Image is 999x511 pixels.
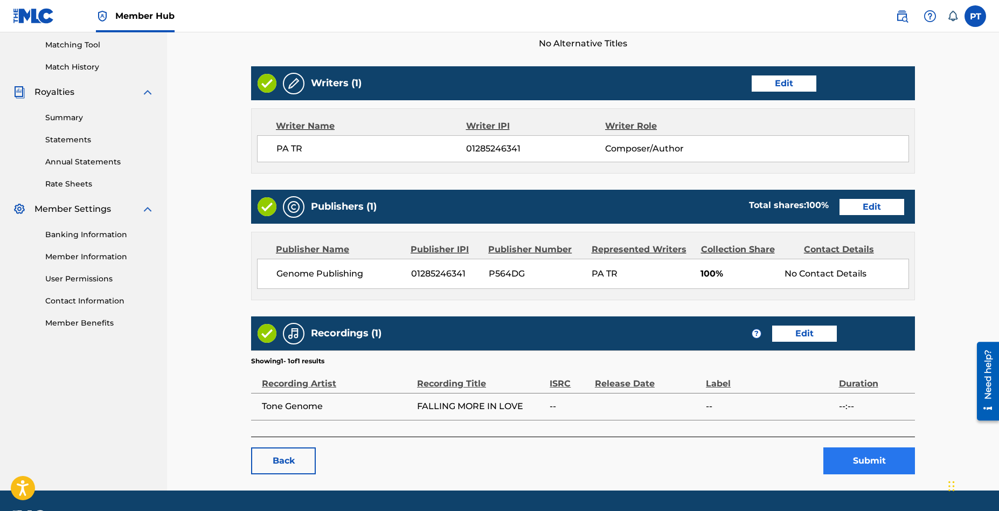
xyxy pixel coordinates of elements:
div: Publisher IPI [411,243,480,256]
div: Recording Title [417,366,544,390]
div: Publisher Number [488,243,583,256]
img: Recordings [287,327,300,340]
img: Member Settings [13,203,26,216]
div: Recording Artist [262,366,412,390]
img: help [924,10,936,23]
a: User Permissions [45,273,154,285]
img: Publishers [287,201,300,213]
img: expand [141,203,154,216]
a: Edit [772,326,837,342]
a: Edit [752,75,816,92]
div: Represented Writers [592,243,693,256]
a: Contact Information [45,295,154,307]
img: Writers [287,77,300,90]
div: Total shares: [749,199,829,212]
div: Collection Share [701,243,796,256]
span: Member Settings [34,203,111,216]
div: Release Date [595,366,700,390]
h5: Recordings (1) [311,327,381,340]
div: Writer Name [276,120,466,133]
a: Member Information [45,251,154,263]
a: Annual Statements [45,156,154,168]
p: Showing 1 - 1 of 1 results [251,356,324,366]
iframe: Chat Widget [945,459,999,511]
span: FALLING MORE IN LOVE [417,400,544,413]
a: Rate Sheets [45,178,154,190]
span: ? [752,329,761,338]
div: Writer IPI [466,120,606,133]
img: Top Rightsholder [96,10,109,23]
a: Edit [840,199,904,215]
iframe: Resource Center [969,337,999,426]
img: MLC Logo [13,8,54,24]
a: Member Benefits [45,317,154,329]
span: Composer/Author [605,142,732,155]
img: Valid [258,324,276,343]
button: Submit [823,447,915,474]
span: Royalties [34,86,74,99]
div: Help [919,5,941,27]
a: Statements [45,134,154,146]
img: Royalties [13,86,26,99]
div: Publisher Name [276,243,403,256]
div: Writer Role [605,120,732,133]
img: Valid [258,197,276,216]
img: search [896,10,908,23]
div: User Menu [965,5,986,27]
span: Genome Publishing [276,267,403,280]
span: 01285246341 [411,267,481,280]
a: Summary [45,112,154,123]
div: Label [706,366,833,390]
span: -- [706,400,833,413]
span: -- [550,400,589,413]
a: Banking Information [45,229,154,240]
span: 01285246341 [466,142,605,155]
span: Member Hub [115,10,175,22]
h5: Publishers (1) [311,201,377,213]
a: Back [251,447,316,474]
span: PA TR [276,142,466,155]
img: Valid [258,74,276,93]
span: P564DG [489,267,584,280]
div: No Contact Details [785,267,908,280]
a: Match History [45,61,154,73]
div: Duration [839,366,910,390]
img: expand [141,86,154,99]
div: Drag [948,470,955,502]
span: 100 % [806,200,829,210]
a: Matching Tool [45,39,154,51]
span: PA TR [592,268,618,279]
div: Notifications [947,11,958,22]
h5: Writers (1) [311,77,362,89]
div: Contact Details [804,243,899,256]
span: --:-- [839,400,910,413]
div: ISRC [550,366,589,390]
a: Public Search [891,5,913,27]
span: 100% [700,267,776,280]
span: No Alternative Titles [251,37,915,50]
span: Tone Genome [262,400,412,413]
